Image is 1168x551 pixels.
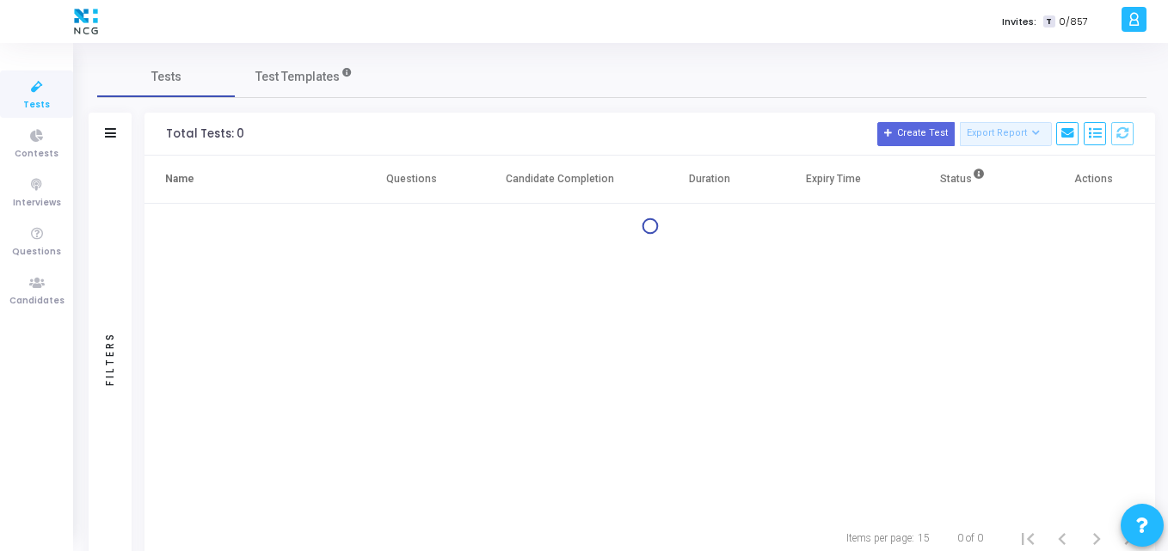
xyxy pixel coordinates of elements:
[771,156,895,204] th: Expiry Time
[9,294,65,309] span: Candidates
[102,264,118,453] div: Filters
[13,196,61,211] span: Interviews
[70,4,102,39] img: logo
[255,68,340,86] span: Test Templates
[960,122,1052,146] button: Export Report
[23,98,50,113] span: Tests
[15,147,58,162] span: Contests
[918,530,930,546] div: 15
[648,156,771,204] th: Duration
[877,122,955,146] button: Create Test
[12,245,61,260] span: Questions
[144,156,349,204] th: Name
[473,156,648,204] th: Candidate Completion
[349,156,473,204] th: Questions
[957,530,983,546] div: 0 of 0
[1031,156,1155,204] th: Actions
[151,68,181,86] span: Tests
[1043,15,1054,28] span: T
[846,530,914,546] div: Items per page:
[1002,15,1036,29] label: Invites:
[1059,15,1088,29] span: 0/857
[895,156,1031,204] th: Status
[166,127,244,141] div: Total Tests: 0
